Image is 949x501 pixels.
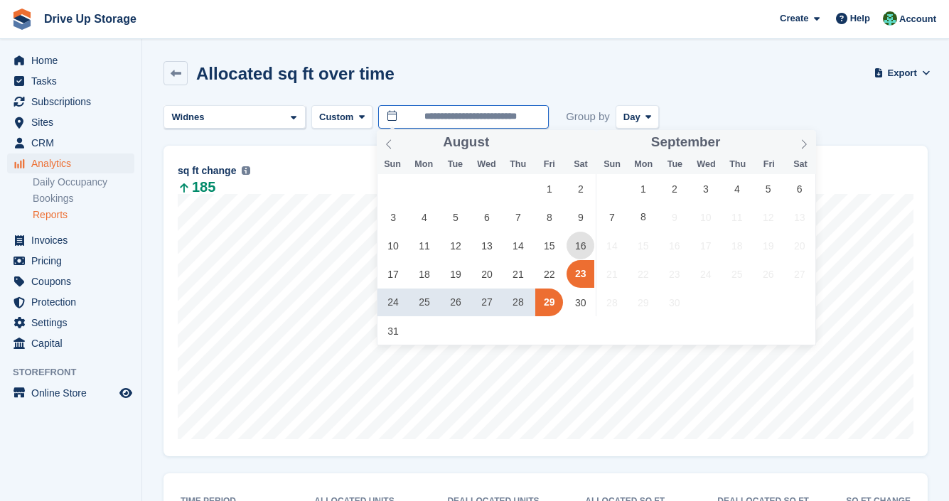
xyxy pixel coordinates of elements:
[504,289,532,316] span: August 28, 2025
[754,260,782,288] span: September 26, 2025
[596,160,628,169] span: Sun
[567,232,594,259] span: August 16, 2025
[380,260,407,288] span: August 17, 2025
[754,160,785,169] span: Fri
[504,203,532,231] span: August 7, 2025
[31,71,117,91] span: Tasks
[7,313,134,333] a: menu
[31,50,117,70] span: Home
[473,203,500,231] span: August 6, 2025
[380,317,407,345] span: August 31, 2025
[623,110,640,124] span: Day
[628,160,659,169] span: Mon
[443,136,489,149] span: August
[660,260,688,288] span: September 23, 2025
[565,160,596,169] span: Sat
[377,160,408,169] span: Sun
[629,203,657,231] span: September 8, 2025
[31,271,117,291] span: Coupons
[178,181,215,194] span: 185
[754,175,782,203] span: September 5, 2025
[13,365,141,379] span: Storefront
[7,292,134,312] a: menu
[692,175,719,203] span: September 3, 2025
[473,289,500,316] span: August 27, 2025
[33,192,134,205] a: Bookings
[651,136,721,149] span: September
[7,333,134,353] a: menu
[786,175,813,203] span: September 6, 2025
[754,232,782,259] span: September 19, 2025
[31,133,117,153] span: CRM
[441,289,469,316] span: August 26, 2025
[380,203,407,231] span: August 3, 2025
[380,232,407,259] span: August 10, 2025
[31,251,117,271] span: Pricing
[38,7,142,31] a: Drive Up Storage
[883,11,897,26] img: Camille
[876,61,928,85] button: Export
[473,232,500,259] span: August 13, 2025
[720,135,765,150] input: Year
[567,289,594,316] span: August 30, 2025
[504,260,532,288] span: August 21, 2025
[723,203,751,231] span: September 11, 2025
[411,203,439,231] span: August 4, 2025
[7,230,134,250] a: menu
[660,175,688,203] span: September 2, 2025
[534,160,565,169] span: Fri
[31,333,117,353] span: Capital
[169,110,210,124] div: Widnes
[659,160,690,169] span: Tue
[723,175,751,203] span: September 4, 2025
[616,105,660,129] button: Day
[629,175,657,203] span: September 1, 2025
[535,260,563,288] span: August 22, 2025
[31,230,117,250] span: Invoices
[7,383,134,403] a: menu
[117,384,134,402] a: Preview store
[441,260,469,288] span: August 19, 2025
[380,289,407,316] span: August 24, 2025
[7,251,134,271] a: menu
[598,260,626,288] span: September 21, 2025
[411,260,439,288] span: August 18, 2025
[785,160,816,169] span: Sat
[660,203,688,231] span: September 9, 2025
[660,289,688,316] span: September 30, 2025
[471,160,502,169] span: Wed
[7,71,134,91] a: menu
[780,11,808,26] span: Create
[311,105,372,129] button: Custom
[439,160,471,169] span: Tue
[31,153,117,173] span: Analytics
[535,175,563,203] span: August 1, 2025
[692,203,719,231] span: September 10, 2025
[178,163,236,178] span: sq ft change
[242,166,250,175] img: icon-info-grey-7440780725fd019a000dd9b08b2336e03edf1995a4989e88bcd33f0948082b44.svg
[33,176,134,189] a: Daily Occupancy
[441,232,469,259] span: August 12, 2025
[754,203,782,231] span: September 12, 2025
[408,160,439,169] span: Mon
[31,112,117,132] span: Sites
[489,135,534,150] input: Year
[690,160,722,169] span: Wed
[504,232,532,259] span: August 14, 2025
[786,232,813,259] span: September 20, 2025
[319,110,353,124] span: Custom
[723,232,751,259] span: September 18, 2025
[31,292,117,312] span: Protection
[629,260,657,288] span: September 22, 2025
[899,12,936,26] span: Account
[535,232,563,259] span: August 15, 2025
[31,92,117,112] span: Subscriptions
[7,133,134,153] a: menu
[31,313,117,333] span: Settings
[598,203,626,231] span: September 7, 2025
[7,153,134,173] a: menu
[33,208,134,222] a: Reports
[567,175,594,203] span: August 2, 2025
[888,66,917,80] span: Export
[629,289,657,316] span: September 29, 2025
